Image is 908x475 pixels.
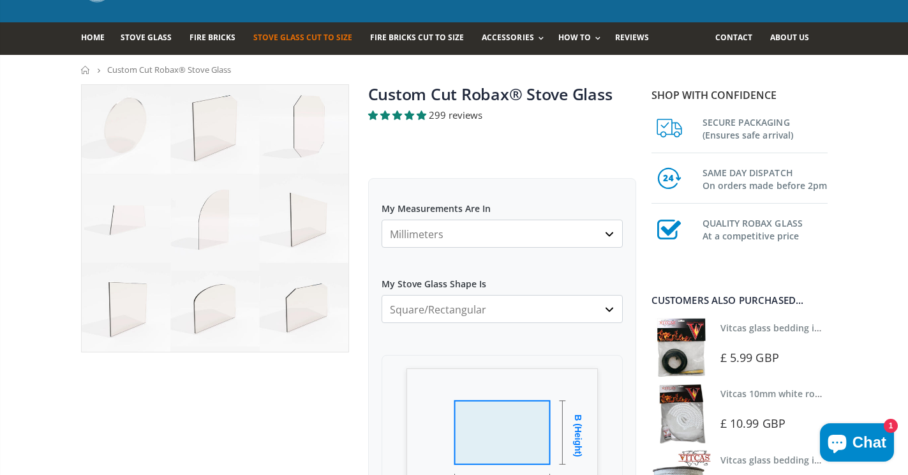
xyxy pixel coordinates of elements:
a: Accessories [482,22,549,55]
span: Reviews [615,32,649,43]
span: Stove Glass [121,32,172,43]
label: My Stove Glass Shape Is [382,267,623,290]
a: Home [81,22,114,55]
span: Accessories [482,32,533,43]
inbox-online-store-chat: Shopify online store chat [816,423,898,465]
img: Vitcas white rope, glue and gloves kit 10mm [651,384,711,443]
span: Contact [715,32,752,43]
a: Reviews [615,22,659,55]
div: Customers also purchased... [651,296,828,305]
h3: SECURE PACKAGING (Ensures safe arrival) [703,114,828,142]
span: Custom Cut Robax® Stove Glass [107,64,231,75]
a: Custom Cut Robax® Stove Glass [368,83,613,105]
span: Fire Bricks [190,32,235,43]
p: Shop with confidence [651,87,828,103]
span: Fire Bricks Cut To Size [370,32,464,43]
span: How To [558,32,591,43]
a: Home [81,66,91,74]
a: Fire Bricks Cut To Size [370,22,473,55]
img: stove_glass_made_to_measure_800x_crop_center.jpg [82,85,348,352]
a: About us [770,22,819,55]
a: Stove Glass Cut To Size [253,22,362,55]
span: 299 reviews [429,109,482,121]
span: 4.94 stars [368,109,429,121]
h3: QUALITY ROBAX GLASS At a competitive price [703,215,828,243]
span: £ 10.99 GBP [720,416,785,431]
span: About us [770,32,809,43]
a: Stove Glass [121,22,181,55]
label: My Measurements Are In [382,192,623,215]
a: Contact [715,22,762,55]
span: Stove Glass Cut To Size [253,32,352,43]
span: Home [81,32,105,43]
span: £ 5.99 GBP [720,350,779,365]
a: Fire Bricks [190,22,245,55]
h3: SAME DAY DISPATCH On orders made before 2pm [703,164,828,192]
img: Vitcas stove glass bedding in tape [651,318,711,377]
a: How To [558,22,607,55]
